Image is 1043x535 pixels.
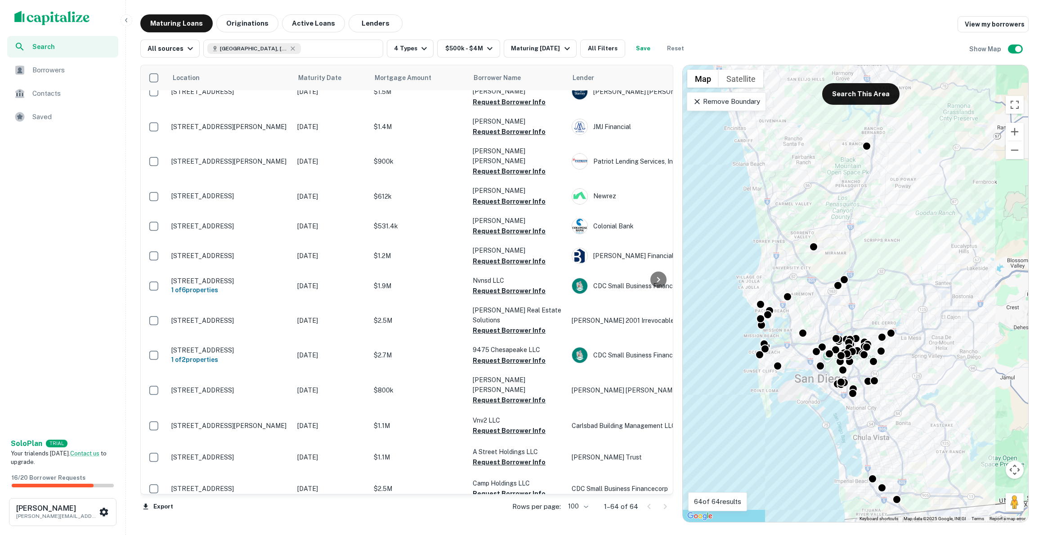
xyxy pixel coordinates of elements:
[298,72,353,83] span: Maturity Date
[969,44,1003,54] h6: Show Map
[572,348,587,363] img: picture
[171,252,288,260] p: [STREET_ADDRESS]
[661,40,690,58] button: Reset
[473,375,563,395] p: [PERSON_NAME] [PERSON_NAME]
[374,192,464,201] p: $612k
[958,16,1029,32] a: View my borrowers
[12,474,85,481] span: 16 / 20 Borrower Requests
[171,453,288,461] p: [STREET_ADDRESS]
[297,221,365,231] p: [DATE]
[572,484,707,494] p: CDC Small Business Financecorp
[473,276,563,285] p: Nvnsd LLC
[14,11,90,25] img: capitalize-logo.png
[32,88,113,99] span: Contacts
[473,395,546,406] button: Request Borrower Info
[171,192,288,200] p: [STREET_ADDRESS]
[1006,96,1024,114] button: Toggle fullscreen view
[989,516,1025,521] a: Report a map error
[572,421,707,431] p: Carlsbad Building Management LLC
[473,245,563,255] p: [PERSON_NAME]
[572,189,587,204] img: picture
[504,40,576,58] button: Maturing [DATE]
[473,305,563,325] p: [PERSON_NAME] Real Estate Solutions
[11,438,42,449] a: SoloPlan
[694,496,741,507] p: 64 of 64 results
[685,510,715,522] a: Open this area in Google Maps (opens a new window)
[282,14,345,32] button: Active Loans
[473,478,563,488] p: Camp Holdings LLC
[11,439,42,448] strong: Solo Plan
[32,65,113,76] span: Borrowers
[904,516,966,521] span: Map data ©2025 Google, INEGI
[171,285,288,295] h6: 1 of 6 properties
[203,40,383,58] button: [GEOGRAPHIC_DATA], [GEOGRAPHIC_DATA], [GEOGRAPHIC_DATA]
[11,450,107,466] span: Your trial ends [DATE]. to upgrade.
[297,122,365,132] p: [DATE]
[572,278,587,294] img: picture
[572,84,707,100] div: [PERSON_NAME] [PERSON_NAME]
[572,188,707,205] div: Newrez
[7,36,118,58] div: Search
[473,97,546,107] button: Request Borrower Info
[7,106,118,128] a: Saved
[46,440,67,447] div: TRIAL
[572,278,707,294] div: CDC Small Business Finance
[511,43,572,54] div: Maturing [DATE]
[374,281,464,291] p: $1.9M
[375,72,443,83] span: Mortgage Amount
[374,484,464,494] p: $2.5M
[572,154,587,169] img: picture
[572,248,587,263] img: picture
[171,88,288,96] p: [STREET_ADDRESS]
[473,126,546,137] button: Request Borrower Info
[473,447,563,457] p: A Street Holdings LLC
[297,350,365,360] p: [DATE]
[172,72,200,83] span: Location
[297,192,365,201] p: [DATE]
[564,500,590,513] div: 100
[572,248,707,264] div: [PERSON_NAME] Financial Group LLC
[171,422,288,430] p: [STREET_ADDRESS][PERSON_NAME]
[374,421,464,431] p: $1.1M
[473,216,563,226] p: [PERSON_NAME]
[167,65,293,90] th: Location
[171,277,288,285] p: [STREET_ADDRESS]
[374,316,464,325] p: $2.5M
[297,316,365,325] p: [DATE]
[140,14,213,32] button: Maturing Loans
[473,196,546,207] button: Request Borrower Info
[374,350,464,360] p: $2.7M
[171,355,288,365] h6: 1 of 2 properties
[171,386,288,394] p: [STREET_ADDRESS]
[297,87,365,97] p: [DATE]
[374,221,464,231] p: $531.4k
[473,256,546,267] button: Request Borrower Info
[572,218,587,234] img: picture
[468,65,567,90] th: Borrower Name
[473,425,546,436] button: Request Borrower Info
[473,166,546,177] button: Request Borrower Info
[687,70,719,88] button: Show street map
[297,452,365,462] p: [DATE]
[685,510,715,522] img: Google
[387,40,434,58] button: 4 Types
[374,122,464,132] p: $1.4M
[572,347,707,363] div: CDC Small Business Finance
[297,385,365,395] p: [DATE]
[171,317,288,325] p: [STREET_ADDRESS]
[572,218,707,234] div: Colonial Bank
[16,512,97,520] p: [PERSON_NAME][EMAIL_ADDRESS][DOMAIN_NAME]
[16,505,97,512] h6: [PERSON_NAME]
[1006,141,1024,159] button: Zoom out
[572,153,707,169] div: Patriot Lending Services, Inc.
[7,59,118,81] div: Borrowers
[297,156,365,166] p: [DATE]
[70,450,99,457] a: Contact us
[1006,123,1024,141] button: Zoom in
[473,116,563,126] p: [PERSON_NAME]
[473,457,546,468] button: Request Borrower Info
[374,156,464,166] p: $900k
[293,65,369,90] th: Maturity Date
[171,346,288,354] p: [STREET_ADDRESS]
